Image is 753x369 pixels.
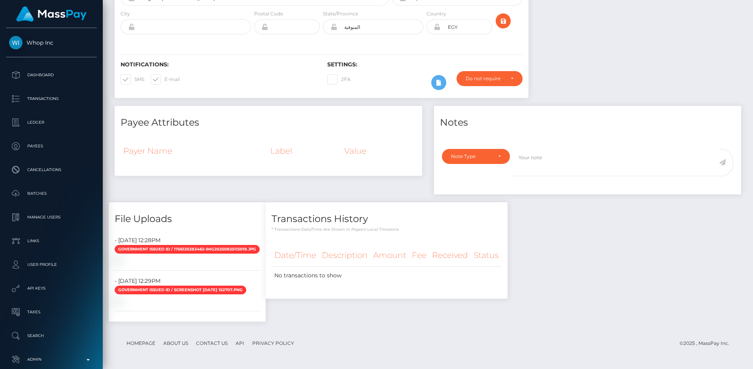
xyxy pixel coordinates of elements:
[9,235,94,247] p: Links
[272,245,319,266] th: Date/Time
[370,245,409,266] th: Amount
[466,75,504,82] div: Do not require
[193,337,231,349] a: Contact Us
[9,117,94,128] p: Ledger
[9,211,94,223] p: Manage Users
[249,337,297,349] a: Privacy Policy
[6,39,97,46] span: Whop Inc
[6,113,97,132] a: Ledger
[6,160,97,180] a: Cancellations
[6,231,97,251] a: Links
[319,245,370,266] th: Description
[272,212,502,226] h4: Transactions History
[6,136,97,156] a: Payees
[342,140,416,162] th: Value
[6,255,97,275] a: User Profile
[6,65,97,85] a: Dashboard
[9,259,94,271] p: User Profile
[440,116,736,130] h4: Notes
[121,116,416,130] h4: Payee Attributes
[109,277,266,285] div: - [DATE] 12:29PM
[9,282,94,294] p: API Keys
[109,236,266,245] div: - [DATE] 12:28PM
[115,245,260,254] span: Government issued ID / 1756120383462-IMG20250825115019.jpg
[272,266,502,284] td: No transactions to show
[323,10,358,17] label: State/Province
[429,245,471,266] th: Received
[6,326,97,346] a: Search
[457,71,522,86] button: Do not require
[9,93,94,105] p: Transactions
[6,302,97,322] a: Taxes
[9,140,94,152] p: Payees
[115,298,121,304] img: 38ce9e0f-c3dc-4a97-b1cf-a21c448f77b6
[9,354,94,365] p: Admin
[121,61,315,68] h6: Notifications:
[268,140,341,162] th: Label
[9,330,94,342] p: Search
[9,188,94,200] p: Batches
[451,153,492,160] div: Note Type
[121,140,268,162] th: Payer Name
[9,36,23,49] img: Whop Inc
[151,74,180,85] label: E-mail
[254,10,283,17] label: Postal Code
[9,164,94,176] p: Cancellations
[9,306,94,318] p: Taxes
[6,207,97,227] a: Manage Users
[115,212,260,226] h4: File Uploads
[115,257,121,264] img: 46a93a9c-35b3-42dc-a5ef-2f2782072db8
[6,279,97,298] a: API Keys
[121,10,130,17] label: City
[160,337,191,349] a: About Us
[327,61,522,68] h6: Settings:
[409,245,429,266] th: Fee
[6,184,97,203] a: Batches
[272,226,502,232] p: * Transactions date/time are shown in payee's local timezone
[115,286,246,294] span: Government issued ID / Screenshot [DATE] 152707.png
[471,245,502,266] th: Status
[121,74,144,85] label: SMS
[6,89,97,109] a: Transactions
[16,6,87,22] img: MassPay Logo
[427,10,446,17] label: Country
[9,69,94,81] p: Dashboard
[123,337,159,349] a: Homepage
[679,339,735,348] div: © 2025 , MassPay Inc.
[327,74,351,85] label: 2FA
[232,337,247,349] a: API
[442,149,510,164] button: Note Type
